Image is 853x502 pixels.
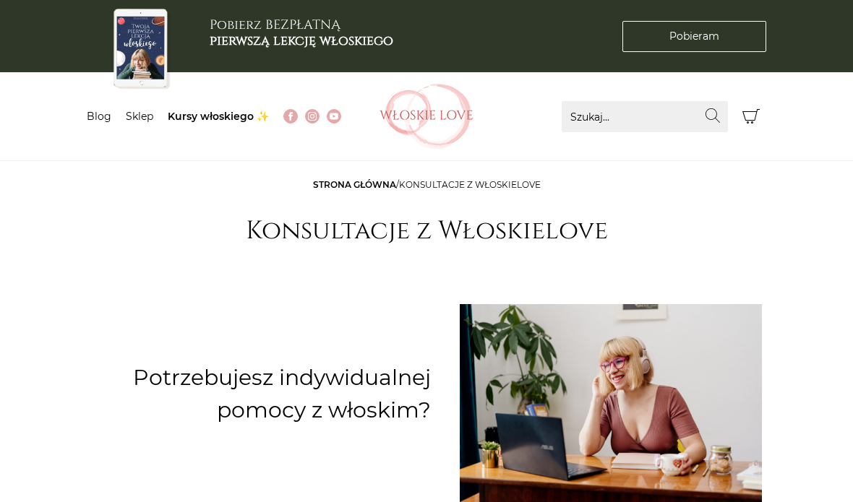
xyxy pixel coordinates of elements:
[313,179,541,190] span: /
[313,179,396,190] a: Strona główna
[126,110,153,123] a: Sklep
[562,101,728,132] input: Szukaj...
[622,21,766,52] a: Pobieram
[380,84,473,149] img: Włoskielove
[669,29,719,44] span: Pobieram
[210,32,393,50] b: pierwszą lekcję włoskiego
[168,110,269,123] a: Kursy włoskiego ✨
[399,179,541,190] span: Konsultacje z Włoskielove
[735,101,766,132] button: Koszyk
[87,110,111,123] a: Blog
[121,361,431,426] p: Potrzebujesz indywidualnej pomocy z włoskim?
[246,216,608,246] h1: Konsultacje z Włoskielove
[210,17,393,48] h3: Pobierz BEZPŁATNĄ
